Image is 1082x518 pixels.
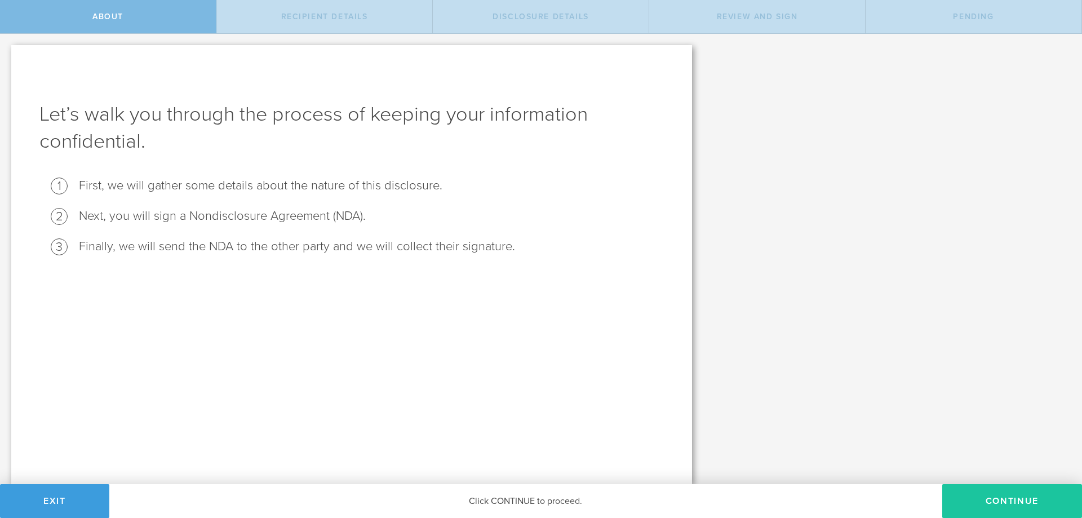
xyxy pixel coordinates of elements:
li: Next, you will sign a Nondisclosure Agreement (NDA). [79,208,664,224]
button: Continue [942,484,1082,518]
div: Click CONTINUE to proceed. [109,484,942,518]
h1: Let’s walk you through the process of keeping your information confidential. [39,101,664,155]
span: Disclosure details [493,12,589,21]
span: Review and sign [717,12,798,21]
li: First, we will gather some details about the nature of this disclosure. [79,178,664,194]
span: Recipient details [281,12,368,21]
span: Pending [953,12,994,21]
span: About [92,12,123,21]
li: Finally, we will send the NDA to the other party and we will collect their signature. [79,238,664,255]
